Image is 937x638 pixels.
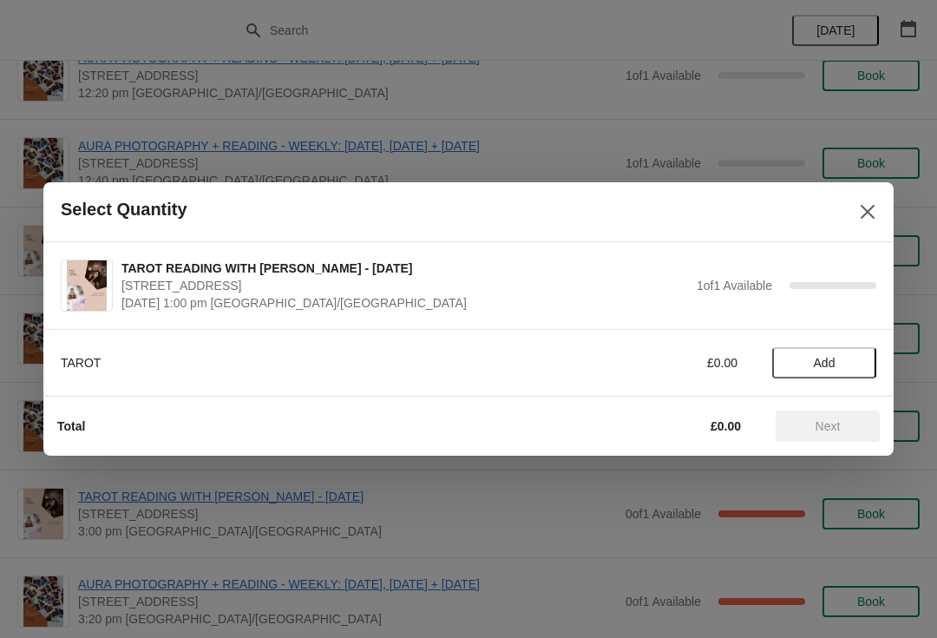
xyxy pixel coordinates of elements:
img: TAROT READING WITH MEGAN - 12TH OCTOBER | 74 Broadway Market, London, UK | October 12 | 1:00 pm E... [67,260,107,311]
button: Close [852,196,883,227]
span: [DATE] 1:00 pm [GEOGRAPHIC_DATA]/[GEOGRAPHIC_DATA] [121,294,688,312]
strong: £0.00 [711,419,741,433]
span: 1 of 1 Available [697,279,772,293]
div: TAROT [61,354,542,372]
span: Add [814,356,835,370]
h2: Select Quantity [61,200,187,220]
button: Add [772,347,876,378]
span: [STREET_ADDRESS] [121,277,688,294]
strong: Total [57,419,85,433]
span: TAROT READING WITH [PERSON_NAME] - [DATE] [121,260,688,277]
div: £0.00 [577,354,737,372]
